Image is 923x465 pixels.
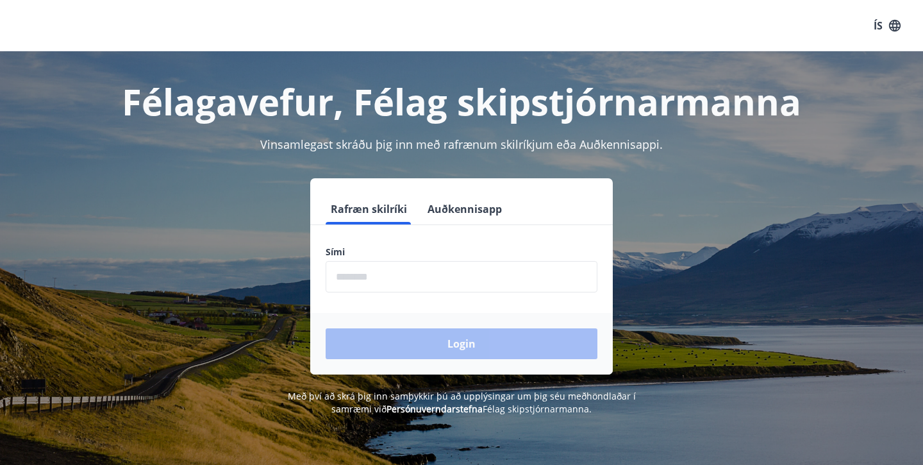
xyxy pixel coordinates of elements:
[15,77,908,126] h1: Félagavefur, Félag skipstjórnarmanna
[260,137,663,152] span: Vinsamlegast skráðu þig inn með rafrænum skilríkjum eða Auðkennisappi.
[326,246,597,258] label: Sími
[867,14,908,37] button: ÍS
[422,194,507,224] button: Auðkennisapp
[387,403,483,415] a: Persónuverndarstefna
[326,194,412,224] button: Rafræn skilríki
[288,390,636,415] span: Með því að skrá þig inn samþykkir þú að upplýsingar um þig séu meðhöndlaðar í samræmi við Félag s...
